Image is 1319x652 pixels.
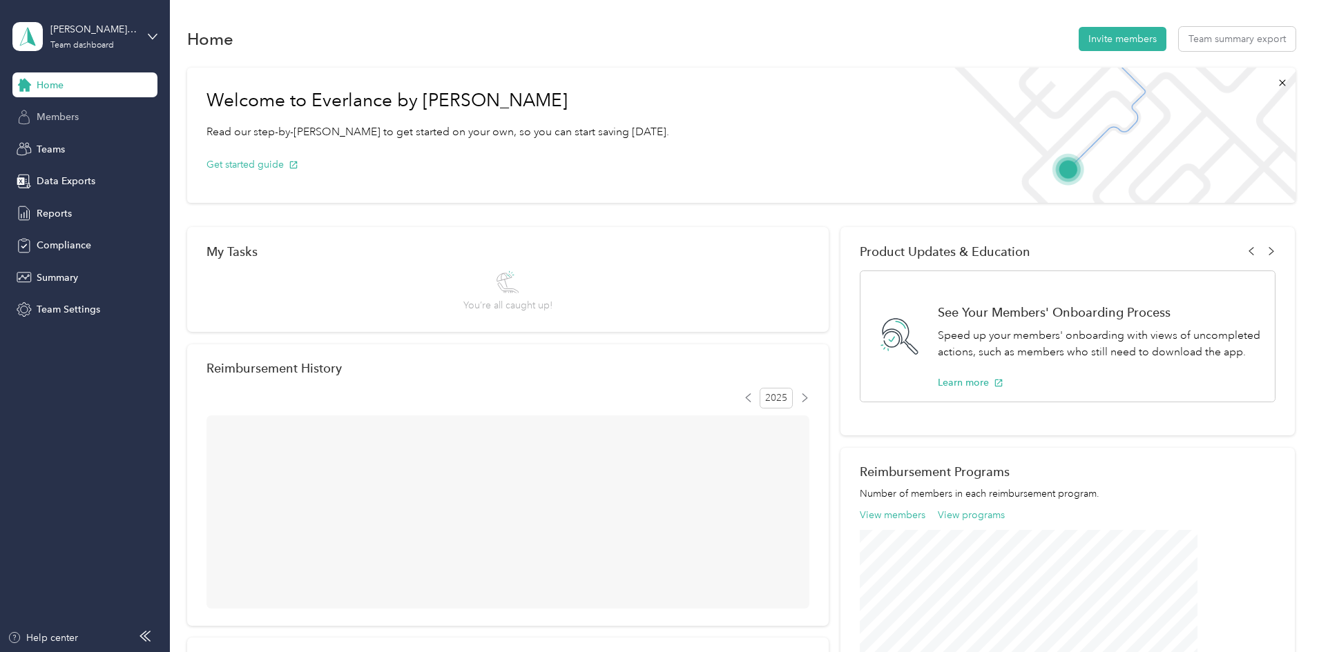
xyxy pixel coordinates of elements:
button: View members [860,508,925,522]
h2: Reimbursement History [206,361,342,375]
img: Welcome to everlance [941,68,1295,203]
span: Members [37,110,79,124]
button: Invite members [1079,27,1166,51]
h2: Reimbursement Programs [860,464,1275,479]
span: Reports [37,206,72,221]
iframe: Everlance-gr Chat Button Frame [1242,575,1319,652]
span: Product Updates & Education [860,244,1030,259]
h1: See Your Members' Onboarding Process [938,305,1260,319]
span: Home [37,78,64,92]
div: Team dashboard [50,41,114,50]
p: Number of members in each reimbursement program. [860,486,1275,501]
button: Help center [8,631,78,645]
button: View programs [938,508,1005,522]
p: Speed up your members' onboarding with views of uncompleted actions, such as members who still ne... [938,327,1260,361]
button: Get started guide [206,157,298,172]
p: Read our step-by-[PERSON_NAME] to get started on your own, so you can start saving [DATE]. [206,124,669,141]
div: [PERSON_NAME] Team [50,22,137,37]
h1: Welcome to Everlance by [PERSON_NAME] [206,90,669,112]
span: Compliance [37,238,91,253]
div: My Tasks [206,244,809,259]
span: You’re all caught up! [463,298,552,313]
span: 2025 [760,388,793,408]
span: Summary [37,270,78,285]
button: Team summary export [1179,27,1296,51]
h1: Home [187,32,233,46]
button: Learn more [938,375,1003,390]
span: Teams [37,142,65,157]
span: Team Settings [37,302,100,317]
span: Data Exports [37,174,95,188]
